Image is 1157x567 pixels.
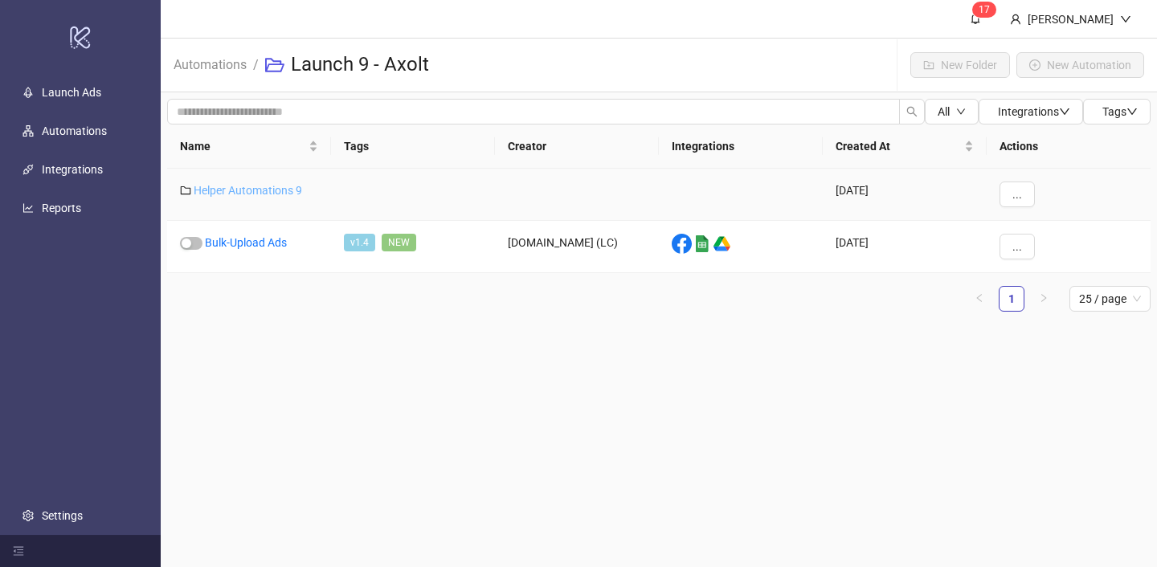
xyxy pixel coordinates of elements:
span: Created At [836,137,961,155]
button: Tagsdown [1083,99,1151,124]
li: 1 [999,286,1024,312]
span: down [1126,106,1138,117]
span: down [1120,14,1131,25]
span: Integrations [998,105,1070,118]
th: Tags [331,124,495,169]
th: Creator [495,124,659,169]
button: Alldown [925,99,979,124]
span: folder [180,185,191,196]
span: bell [970,13,981,24]
button: Integrationsdown [979,99,1083,124]
span: user [1010,14,1021,25]
a: Helper Automations 9 [194,184,302,197]
span: ... [1012,240,1022,253]
span: folder-open [265,55,284,75]
div: [PERSON_NAME] [1021,10,1120,28]
span: right [1039,293,1049,303]
a: Reports [42,202,81,214]
span: Tags [1102,105,1138,118]
a: Settings [42,509,83,522]
th: Created At [823,124,987,169]
div: [DATE] [823,169,987,221]
li: Previous Page [967,286,992,312]
button: ... [1000,234,1035,259]
span: 25 / page [1079,287,1141,311]
a: Automations [170,55,250,72]
span: ... [1012,188,1022,201]
th: Integrations [659,124,823,169]
a: Bulk-Upload Ads [205,236,287,249]
div: [DOMAIN_NAME] (LC) [495,221,659,273]
div: Page Size [1069,286,1151,312]
span: NEW [382,234,416,251]
button: right [1031,286,1057,312]
sup: 17 [972,2,996,18]
li: / [253,52,259,78]
span: 7 [984,4,990,15]
span: down [1059,106,1070,117]
span: Name [180,137,305,155]
span: left [975,293,984,303]
button: New Folder [910,52,1010,78]
a: Integrations [42,163,103,176]
span: menu-fold [13,545,24,557]
button: ... [1000,182,1035,207]
a: Automations [42,124,107,137]
button: New Automation [1016,52,1144,78]
th: Name [167,124,331,169]
span: 1 [979,4,984,15]
button: left [967,286,992,312]
span: v1.4 [344,234,375,251]
span: All [938,105,950,118]
a: Launch Ads [42,86,101,99]
a: 1 [1000,287,1024,311]
span: down [956,107,966,116]
div: [DATE] [823,221,987,273]
span: search [906,106,918,117]
h3: Launch 9 - Axolt [291,52,429,78]
th: Actions [987,124,1151,169]
li: Next Page [1031,286,1057,312]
